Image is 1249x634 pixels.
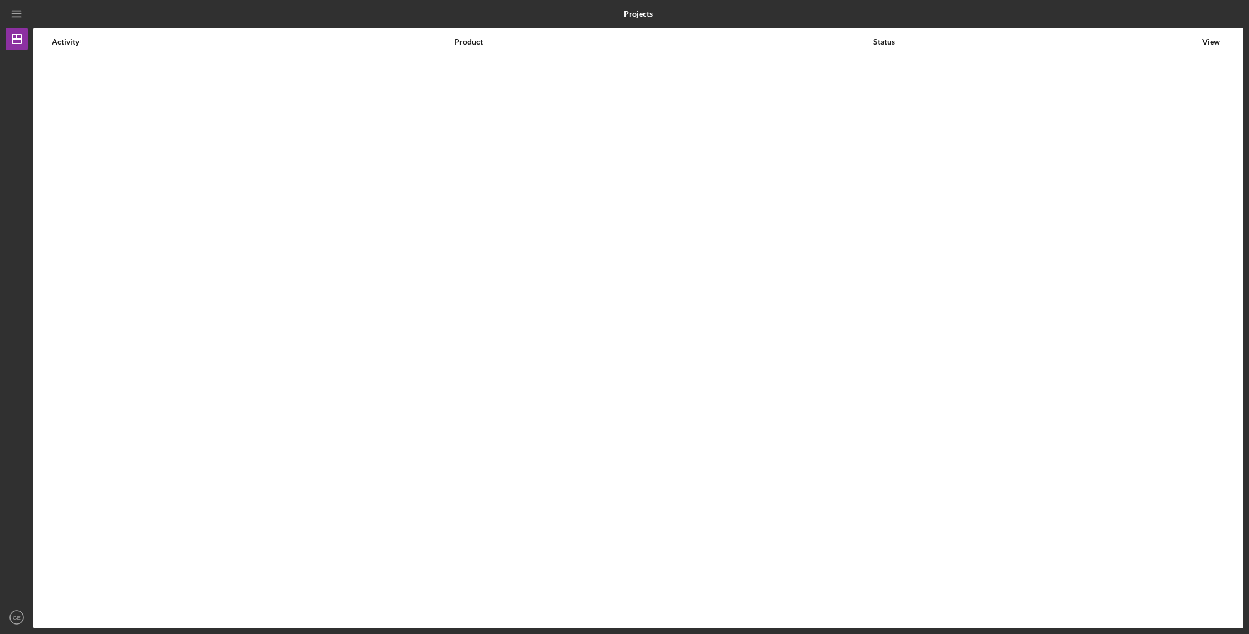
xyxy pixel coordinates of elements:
[13,615,21,621] text: GE
[454,37,872,46] div: Product
[624,9,653,18] b: Projects
[52,37,453,46] div: Activity
[6,606,28,628] button: GE
[873,37,1196,46] div: Status
[1197,37,1225,46] div: View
